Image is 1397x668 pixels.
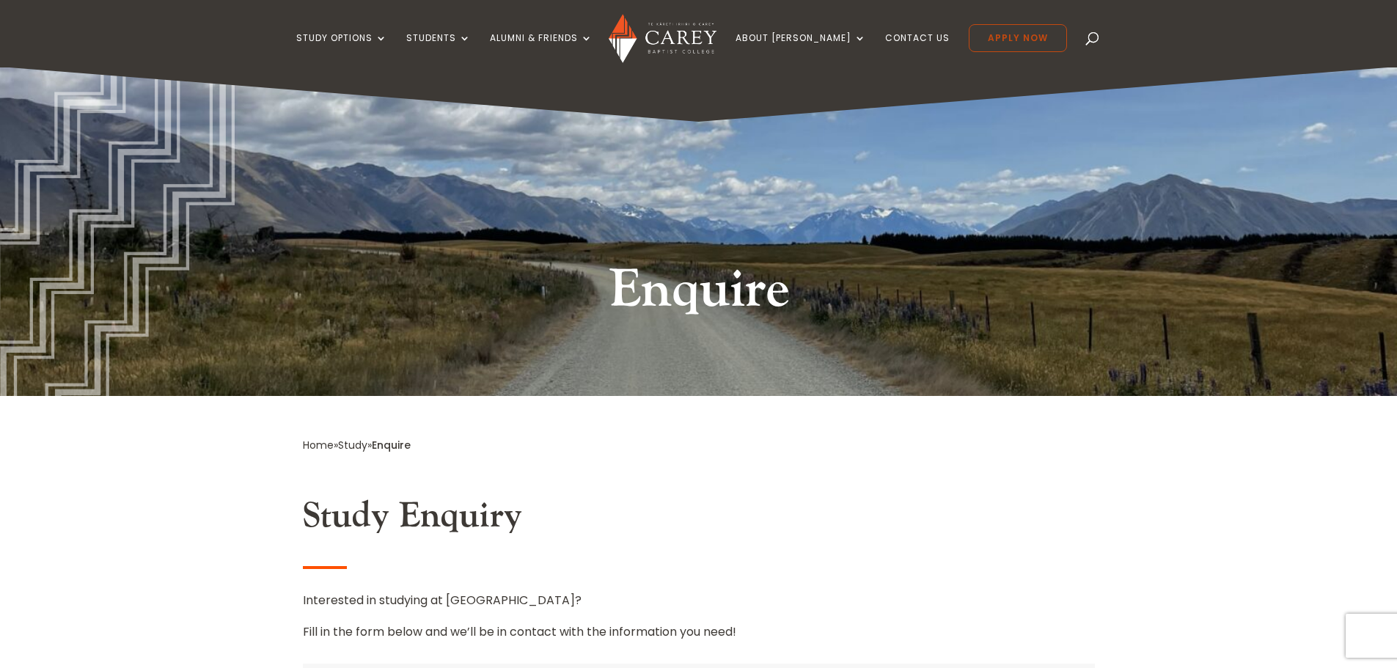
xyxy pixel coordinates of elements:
[969,24,1067,52] a: Apply Now
[424,256,974,332] h1: Enquire
[736,33,866,67] a: About [PERSON_NAME]
[303,590,1095,622] p: Interested in studying at [GEOGRAPHIC_DATA]?
[372,438,411,452] span: Enquire
[303,495,1095,545] h2: Study Enquiry
[303,622,1095,642] p: Fill in the form below and we’ll be in contact with the information you need!
[338,438,367,452] a: Study
[296,33,387,67] a: Study Options
[303,438,334,452] a: Home
[490,33,593,67] a: Alumni & Friends
[303,438,411,452] span: » »
[885,33,950,67] a: Contact Us
[609,14,716,63] img: Carey Baptist College
[406,33,471,67] a: Students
